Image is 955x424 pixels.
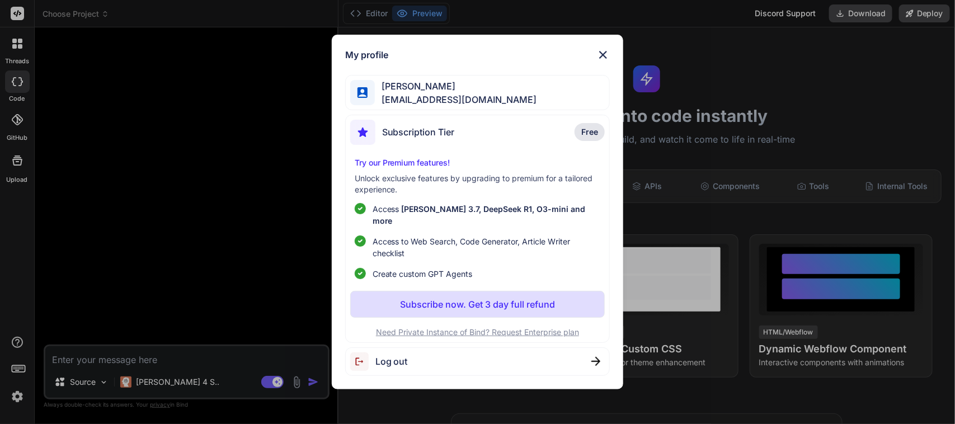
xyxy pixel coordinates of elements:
[581,126,598,138] span: Free
[373,203,601,227] p: Access
[373,204,586,225] span: [PERSON_NAME] 3.7, DeepSeek R1, O3-mini and more
[345,48,388,62] h1: My profile
[373,268,473,280] span: Create custom GPT Agents
[596,48,610,62] img: close
[373,235,601,259] span: Access to Web Search, Code Generator, Article Writer checklist
[375,93,537,106] span: [EMAIL_ADDRESS][DOMAIN_NAME]
[355,157,601,168] p: Try our Premium features!
[382,125,455,139] span: Subscription Tier
[355,268,366,279] img: checklist
[355,203,366,214] img: checklist
[357,87,368,98] img: profile
[350,352,375,371] img: logout
[355,235,366,247] img: checklist
[350,291,605,318] button: Subscribe now. Get 3 day full refund
[400,298,555,311] p: Subscribe now. Get 3 day full refund
[355,173,601,195] p: Unlock exclusive features by upgrading to premium for a tailored experience.
[591,357,600,366] img: close
[375,79,537,93] span: [PERSON_NAME]
[350,120,375,145] img: subscription
[350,327,605,338] p: Need Private Instance of Bind? Request Enterprise plan
[375,355,408,368] span: Log out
